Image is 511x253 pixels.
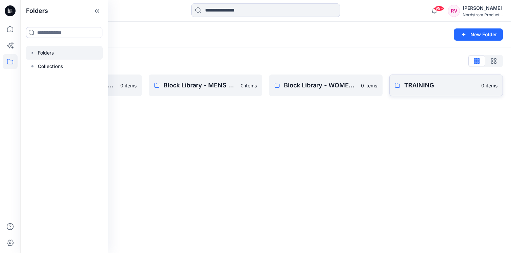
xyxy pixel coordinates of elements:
a: Block Library - MENS TAILORED0 items [149,75,262,96]
p: 0 items [361,82,377,89]
p: Block Library - WOMENS [284,81,357,90]
p: 0 items [481,82,497,89]
p: TRAINING [404,81,477,90]
button: New Folder [454,28,503,41]
div: [PERSON_NAME] [463,4,503,12]
div: RV [448,5,460,17]
p: Collections [38,62,63,70]
p: 0 items [120,82,137,89]
span: 99+ [434,6,444,11]
div: Nordstrom Product... [463,12,503,17]
p: 0 items [241,82,257,89]
a: Block Library - WOMENS0 items [269,75,383,96]
p: Block Library - MENS TAILORED [164,81,237,90]
a: TRAINING0 items [389,75,503,96]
